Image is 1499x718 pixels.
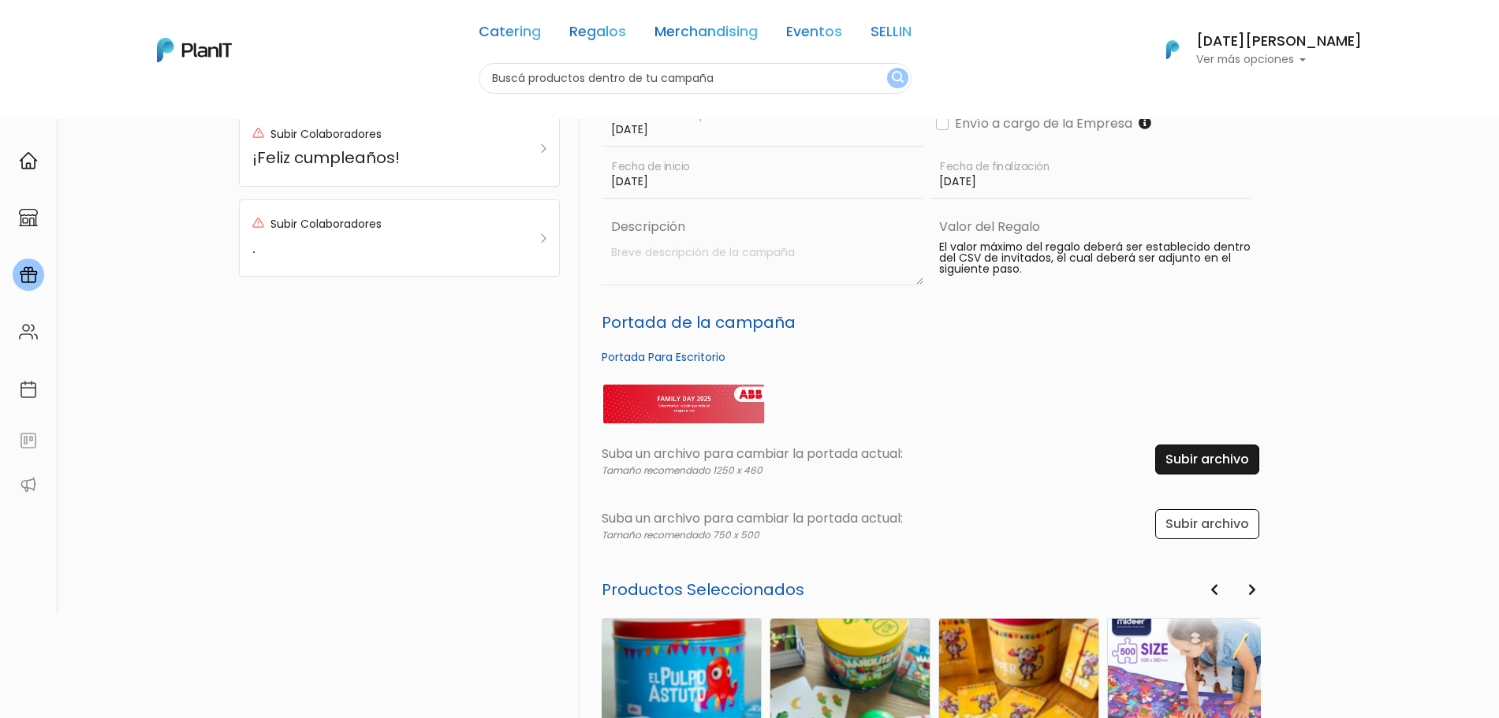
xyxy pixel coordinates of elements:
[19,475,38,494] img: partners-52edf745621dab592f3b2c58e3bca9d71375a7ef29c3b500c9f145b62cc070d4.svg
[602,351,1261,364] h6: Portada Para Escritorio
[541,234,546,243] img: arrow_right-9280cc79ecefa84298781467ce90b80af3baf8c02d32ced3b0099fbab38e4a3c.svg
[569,25,626,44] a: Regalos
[602,528,903,542] p: Tamaño recomendado 750 x 500
[19,431,38,450] img: feedback-78b5a0c8f98aac82b08bfc38622c3050aee476f2c9584af64705fc4e61158814.svg
[602,509,903,528] p: Suba un archivo para cambiar la portada actual:
[19,266,38,285] img: campaigns-02234683943229c281be62815700db0a1741e53638e28bf9629b52c665b00959.svg
[602,313,1261,332] h5: Portada de la campaña
[252,148,502,167] h5: ¡Feliz cumpleaños!
[19,322,38,341] img: people-662611757002400ad9ed0e3c099ab2801c6687ba6c219adb57efc949bc21e19d.svg
[939,218,1040,236] label: Valor del Regalo
[1155,32,1190,67] img: PlanIt Logo
[1146,29,1362,70] button: PlanIt Logo [DATE][PERSON_NAME] Ver más opciones
[479,63,912,94] input: Buscá productos dentro de tu campaña
[654,25,758,44] a: Merchandising
[479,25,541,44] a: Catering
[239,110,560,187] a: Subir Colaboradores ¡Feliz cumpleaños!
[252,127,264,139] img: red_alert-6692e104a25ef3cab186d5182d64a52303bc48961756e84929ebdd7d06494120.svg
[602,580,1261,599] h5: Productos Seleccionados
[239,199,560,277] a: Subir Colaboradores .
[939,242,1251,275] p: El valor máximo del regalo deberá ser establecido dentro del CSV de invitados, el cual deberá ser...
[602,445,903,463] p: Suba un archivo para cambiar la portada actual:
[19,151,38,170] img: home-e721727adea9d79c4d83392d1f703f7f8bce08238fde08b1acbfd93340b81755.svg
[602,463,903,478] p: Tamaño recomendado 1250 x 460
[871,25,912,44] a: SELLIN
[602,101,923,147] input: Nombre de Campaña
[892,71,904,86] img: search_button-432b6d5273f82d61273b3651a40e1bd1b912527efae98b1b7a1b2c0702e16a8d.svg
[541,144,546,153] img: arrow_right-9280cc79ecefa84298781467ce90b80af3baf8c02d32ced3b0099fbab38e4a3c.svg
[252,217,264,229] img: red_alert-6692e104a25ef3cab186d5182d64a52303bc48961756e84929ebdd7d06494120.svg
[786,25,842,44] a: Eventos
[930,153,1251,199] input: Fecha de finalización
[949,114,1132,133] label: Envío a cargo de la Empresa
[1196,54,1362,65] p: Ver más opciones
[1196,35,1362,49] h6: [DATE][PERSON_NAME]
[19,208,38,227] img: marketplace-4ceaa7011d94191e9ded77b95e3339b90024bf715f7c57f8cf31f2d8c509eaba.svg
[602,153,923,199] input: Fecha de inicio
[252,238,502,257] h5: .
[602,383,766,426] img: Banners_web.png
[157,38,232,62] img: PlanIt Logo
[605,218,923,236] label: Descripción
[19,380,38,399] img: calendar-87d922413cdce8b2cf7b7f5f62616a5cf9e4887200fb71536465627b3292af00.svg
[270,126,382,143] p: Subir Colaboradores
[270,216,382,233] p: Subir Colaboradores
[81,15,227,46] div: ¿Necesitás ayuda?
